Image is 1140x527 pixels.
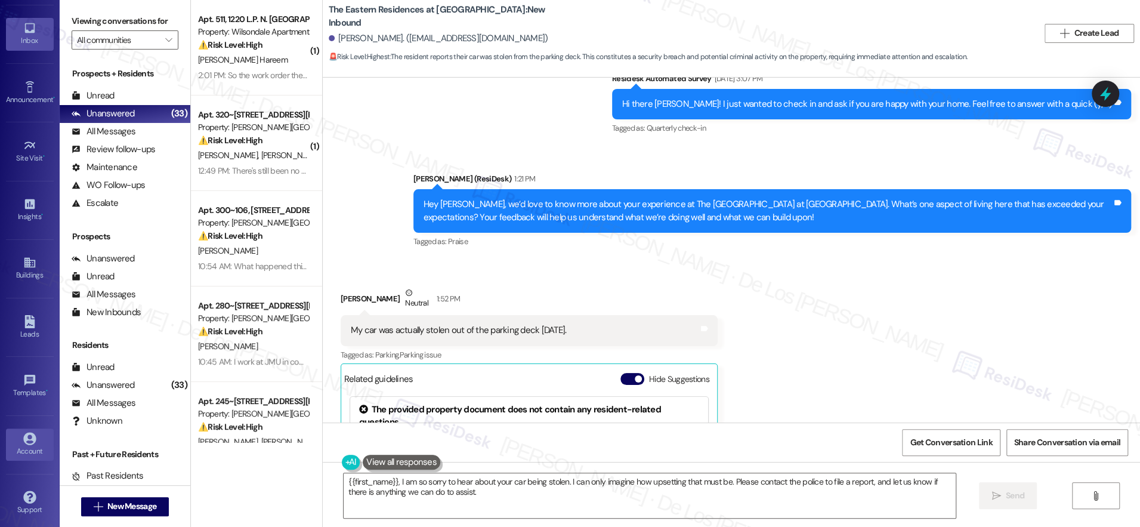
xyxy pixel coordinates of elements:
span: [PERSON_NAME] [198,150,261,161]
div: 1:52 PM [434,292,460,305]
div: Unanswered [72,379,135,392]
b: The Eastern Residences at [GEOGRAPHIC_DATA]: New Inbound [329,4,567,29]
span: Send [1006,489,1024,502]
span: Praise [448,236,468,246]
span: • [46,387,48,395]
div: Apt. 320~[STREET_ADDRESS][PERSON_NAME] [198,109,308,121]
i:  [94,502,103,511]
div: All Messages [72,288,135,301]
label: Viewing conversations for [72,12,178,30]
div: New Inbounds [72,306,141,319]
div: Apt. 245~[STREET_ADDRESS][PERSON_NAME] [198,395,308,408]
strong: 🚨 Risk Level: Highest [329,52,390,61]
div: Property: [PERSON_NAME][GEOGRAPHIC_DATA] [198,121,308,134]
span: New Message [107,500,156,513]
button: Get Conversation Link [902,429,1000,456]
div: Unread [72,270,115,283]
div: Neutral [403,286,430,312]
div: [PERSON_NAME] (ResiDesk) [413,172,1131,189]
input: All communities [77,30,159,50]
i:  [165,35,172,45]
span: Parking , [375,350,400,360]
div: Maintenance [72,161,137,174]
div: All Messages [72,397,135,409]
strong: ⚠️ Risk Level: High [198,39,262,50]
span: [PERSON_NAME] [198,245,258,256]
div: Unanswered [72,107,135,120]
div: Tagged as: [413,233,1131,250]
div: [PERSON_NAME] [341,286,718,316]
div: Unknown [72,415,122,427]
div: Apt. 300~106, [STREET_ADDRESS][PERSON_NAME] [198,204,308,217]
a: Leads [6,312,54,344]
div: The provided property document does not contain any resident-related questions. [359,403,699,429]
a: Buildings [6,252,54,285]
div: Apt. 511, 1220 L.P. N. [GEOGRAPHIC_DATA] [198,13,308,26]
i:  [991,491,1000,501]
button: Send [979,482,1037,509]
div: My car was actually stolen out of the parking deck [DATE]. [351,324,567,337]
div: Residents [60,339,190,352]
span: : The resident reports their car was stolen from the parking deck. This constitutes a security br... [329,51,968,63]
span: Get Conversation Link [910,436,992,449]
div: Unread [72,361,115,374]
strong: ⚠️ Risk Level: High [198,230,262,241]
div: (33) [168,376,190,395]
span: [PERSON_NAME] [261,436,320,447]
div: Property: Wilsondale Apartments [198,26,308,38]
i:  [1060,29,1069,38]
div: Related guidelines [344,373,413,390]
a: Insights • [6,194,54,226]
span: • [41,211,43,219]
strong: ⚠️ Risk Level: High [198,326,262,337]
div: Apt. 280~[STREET_ADDRESS][PERSON_NAME] [198,300,308,312]
span: • [43,152,45,161]
div: (33) [168,104,190,123]
a: Site Visit • [6,135,54,168]
div: Review follow-ups [72,143,155,156]
span: [PERSON_NAME] [198,341,258,352]
div: Property: [PERSON_NAME][GEOGRAPHIC_DATA] [198,408,308,420]
span: • [53,94,55,102]
button: Create Lead [1045,24,1134,43]
textarea: {{first_name}}, I am so sorry to hear about your car being stolen. I can only imagine how upsetti... [344,473,956,518]
div: [PERSON_NAME]. ([EMAIL_ADDRESS][DOMAIN_NAME]) [329,32,548,45]
span: [PERSON_NAME] Hareem [198,54,288,65]
div: Hi there [PERSON_NAME]! I just wanted to check in and ask if you are happy with your home. Feel f... [622,98,1112,110]
a: Support [6,487,54,519]
div: Tagged as: [341,346,718,363]
div: Prospects [60,230,190,243]
div: Tagged as: [612,119,1131,137]
div: Past Residents [72,470,144,482]
div: 12:49 PM: There's still been no update, and it has been 10 hours by this point [198,165,459,176]
span: Create Lead [1074,27,1119,39]
strong: ⚠️ Risk Level: High [198,421,262,432]
button: New Message [81,497,169,516]
div: All Messages [72,125,135,138]
label: Hide Suggestions [649,373,709,386]
div: Unread [72,90,115,102]
a: Account [6,429,54,461]
span: [PERSON_NAME] [198,436,261,447]
strong: ⚠️ Risk Level: High [198,135,262,146]
button: Share Conversation via email [1006,429,1128,456]
div: Prospects + Residents [60,67,190,80]
div: Past + Future Residents [60,448,190,461]
div: Hey [PERSON_NAME], we’d love to know more about your experience at The [GEOGRAPHIC_DATA] at [GEOG... [424,198,1112,224]
i:  [1091,491,1100,501]
div: [DATE] 3:07 PM [712,72,763,85]
div: 10:54 AM: What happened this morning [198,261,336,272]
div: Escalate [72,197,118,209]
div: 1:21 PM [511,172,535,185]
span: [PERSON_NAME] [261,150,324,161]
a: Inbox [6,18,54,50]
span: Share Conversation via email [1014,436,1120,449]
div: Unanswered [72,252,135,265]
div: Property: [PERSON_NAME][GEOGRAPHIC_DATA] [198,312,308,325]
div: WO Follow-ups [72,179,145,192]
a: Templates • [6,370,54,402]
div: Property: [PERSON_NAME][GEOGRAPHIC_DATA] [198,217,308,229]
span: Quarterly check-in [647,123,706,133]
div: Residesk Automated Survey [612,72,1131,89]
span: Parking issue [399,350,441,360]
